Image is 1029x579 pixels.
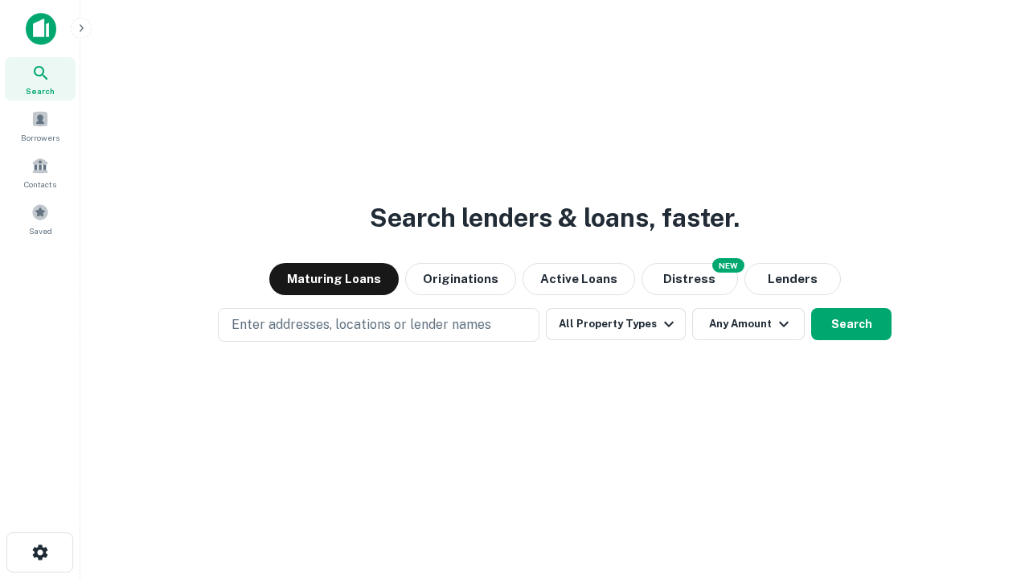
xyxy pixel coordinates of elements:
[24,178,56,191] span: Contacts
[5,150,76,194] a: Contacts
[26,13,56,45] img: capitalize-icon.png
[26,84,55,97] span: Search
[712,258,744,273] div: NEW
[5,104,76,147] a: Borrowers
[642,263,738,295] button: Search distressed loans with lien and other non-mortgage details.
[269,263,399,295] button: Maturing Loans
[744,263,841,295] button: Lenders
[21,131,59,144] span: Borrowers
[405,263,516,295] button: Originations
[811,308,892,340] button: Search
[546,308,686,340] button: All Property Types
[5,197,76,240] a: Saved
[523,263,635,295] button: Active Loans
[370,199,740,237] h3: Search lenders & loans, faster.
[949,450,1029,528] iframe: Chat Widget
[5,57,76,101] a: Search
[29,224,52,237] span: Saved
[218,308,539,342] button: Enter addresses, locations or lender names
[692,308,805,340] button: Any Amount
[232,315,491,335] p: Enter addresses, locations or lender names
